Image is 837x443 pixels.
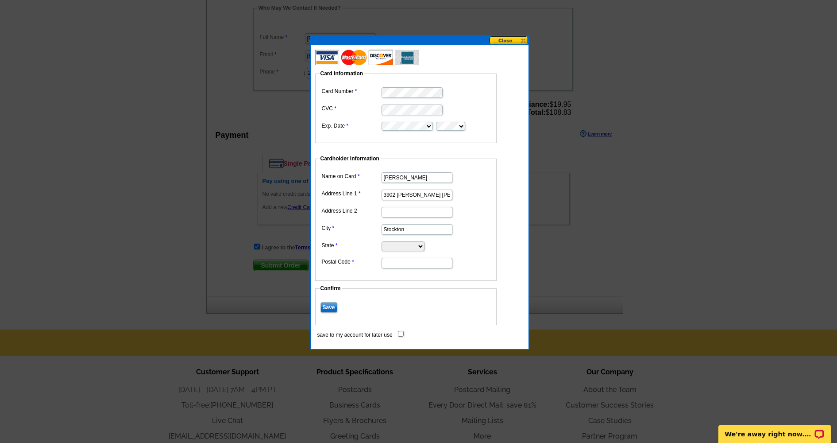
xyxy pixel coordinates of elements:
[322,172,381,180] label: Name on Card
[713,415,837,443] iframe: LiveChat chat widget
[315,50,419,65] img: acceptedCards.gif
[322,105,381,113] label: CVC
[322,207,381,215] label: Address Line 2
[322,224,381,232] label: City
[322,190,381,198] label: Address Line 1
[320,302,337,313] input: Save
[322,87,381,95] label: Card Number
[322,258,381,266] label: Postal Code
[322,122,381,130] label: Exp. Date
[320,155,380,163] legend: Cardholder Information
[322,241,381,249] label: State
[317,331,393,339] label: save to my account for later use
[320,70,364,78] legend: Card Information
[320,284,342,292] legend: Confirm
